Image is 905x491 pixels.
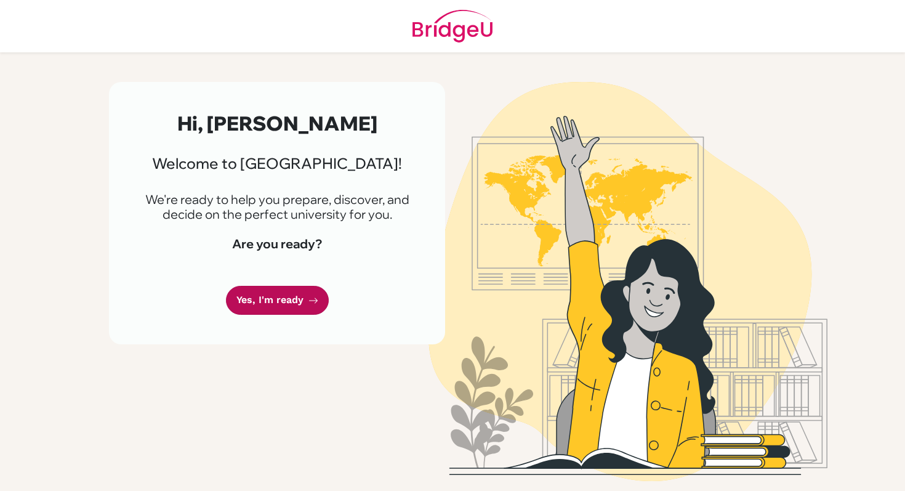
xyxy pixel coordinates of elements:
a: Yes, I'm ready [226,286,329,315]
h2: Hi, [PERSON_NAME] [139,112,416,135]
p: We're ready to help you prepare, discover, and decide on the perfect university for you. [139,192,416,222]
h4: Are you ready? [139,237,416,251]
h3: Welcome to [GEOGRAPHIC_DATA]! [139,155,416,172]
